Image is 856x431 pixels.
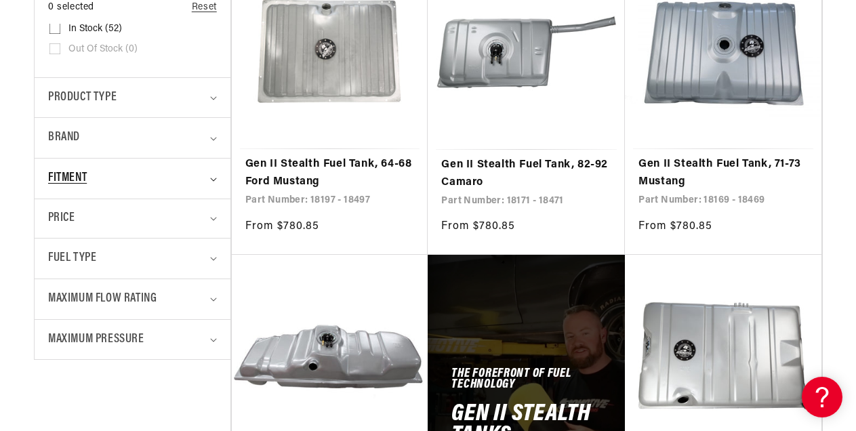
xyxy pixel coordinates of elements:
span: Maximum Flow Rating [48,289,157,309]
a: Gen II Stealth Fuel Tank, 82-92 Camaro [441,157,611,191]
a: Gen II Stealth Fuel Tank, 71-73 Mustang [638,156,808,190]
summary: Fuel Type (0 selected) [48,239,217,279]
span: Product type [48,88,117,108]
span: Brand [48,128,80,148]
span: Out of stock (0) [68,43,138,56]
summary: Fitment (0 selected) [48,159,217,199]
h5: The forefront of fuel technology [451,369,601,391]
a: Gen II Stealth Fuel Tank, 64-68 Ford Mustang [245,156,415,190]
summary: Maximum Pressure (0 selected) [48,320,217,360]
summary: Maximum Flow Rating (0 selected) [48,279,217,319]
span: Fitment [48,169,87,188]
span: In stock (52) [68,23,122,35]
span: Fuel Type [48,249,96,268]
span: Price [48,209,75,228]
summary: Brand (0 selected) [48,118,217,158]
summary: Price [48,199,217,238]
summary: Product type (0 selected) [48,78,217,118]
span: Maximum Pressure [48,330,144,350]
